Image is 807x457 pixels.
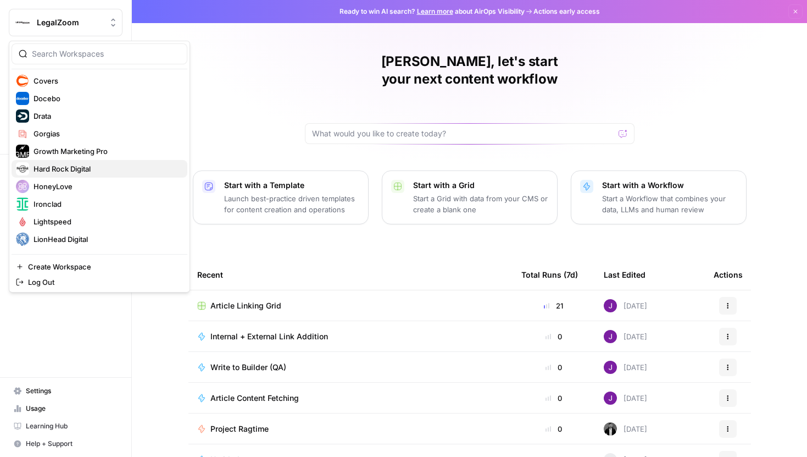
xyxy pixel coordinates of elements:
[9,400,123,417] a: Usage
[602,180,737,191] p: Start with a Workflow
[210,393,299,404] span: Article Content Fetching
[197,362,504,373] a: Write to Builder (QA)
[305,53,635,88] h1: [PERSON_NAME], let's start your next content workflow
[521,300,586,311] div: 21
[210,300,281,311] span: Article Linking Grid
[9,41,190,293] div: Workspace: LegalZoom
[16,109,29,123] img: Drata Logo
[571,170,747,224] button: Start with a WorkflowStart a Workflow that combines your data, LLMs and human review
[34,216,179,227] span: Lightspeed
[210,331,328,342] span: Internal + External Link Addition
[16,233,29,246] img: LionHead Digital Logo
[37,17,103,28] span: LegalZoom
[16,180,29,193] img: HoneyLove Logo
[521,362,586,373] div: 0
[604,299,617,312] img: nj1ssy6o3lyd6ijko0eoja4aphzn
[521,423,586,434] div: 0
[604,260,645,290] div: Last Edited
[521,260,578,290] div: Total Runs (7d)
[34,75,179,86] span: Covers
[413,180,548,191] p: Start with a Grid
[604,361,617,374] img: nj1ssy6o3lyd6ijko0eoja4aphzn
[34,93,179,104] span: Docebo
[602,193,737,215] p: Start a Workflow that combines your data, LLMs and human review
[193,170,369,224] button: Start with a TemplateLaunch best-practice driven templates for content creation and operations
[9,417,123,435] a: Learning Hub
[26,439,118,449] span: Help + Support
[604,330,617,343] img: nj1ssy6o3lyd6ijko0eoja4aphzn
[9,382,123,400] a: Settings
[32,48,180,59] input: Search Workspaces
[382,170,558,224] button: Start with a GridStart a Grid with data from your CMS or create a blank one
[34,234,179,245] span: LionHead Digital
[604,422,617,436] img: agqtm212c27aeosmjiqx3wzecrl1
[12,259,187,274] a: Create Workspace
[16,127,29,140] img: Gorgias Logo
[714,260,743,290] div: Actions
[16,197,29,211] img: Ironclad Logo
[210,362,286,373] span: Write to Builder (QA)
[16,162,29,175] img: Hard Rock Digital Logo
[197,260,504,290] div: Recent
[9,435,123,453] button: Help + Support
[521,393,586,404] div: 0
[417,7,453,15] a: Learn more
[197,393,504,404] a: Article Content Fetching
[13,13,32,32] img: LegalZoom Logo
[28,261,179,272] span: Create Workspace
[312,128,614,139] input: What would you like to create today?
[9,9,123,36] button: Workspace: LegalZoom
[413,193,548,215] p: Start a Grid with data from your CMS or create a blank one
[16,145,29,158] img: Growth Marketing Pro Logo
[197,423,504,434] a: Project Ragtime
[16,215,29,228] img: Lightspeed Logo
[604,299,647,312] div: [DATE]
[34,163,179,174] span: Hard Rock Digital
[604,330,647,343] div: [DATE]
[16,74,29,87] img: Covers Logo
[533,7,600,16] span: Actions early access
[16,92,29,105] img: Docebo Logo
[340,7,525,16] span: Ready to win AI search? about AirOps Visibility
[28,277,179,288] span: Log Out
[26,386,118,396] span: Settings
[34,181,179,192] span: HoneyLove
[224,193,359,215] p: Launch best-practice driven templates for content creation and operations
[521,331,586,342] div: 0
[12,274,187,290] a: Log Out
[34,199,179,210] span: Ironclad
[197,300,504,311] a: Article Linking Grid
[26,404,118,414] span: Usage
[34,111,179,122] span: Drata
[26,421,118,431] span: Learning Hub
[197,331,504,342] a: Internal + External Link Addition
[604,392,617,405] img: nj1ssy6o3lyd6ijko0eoja4aphzn
[604,392,647,405] div: [DATE]
[34,146,179,157] span: Growth Marketing Pro
[604,422,647,436] div: [DATE]
[604,361,647,374] div: [DATE]
[34,128,179,139] span: Gorgias
[224,180,359,191] p: Start with a Template
[210,423,269,434] span: Project Ragtime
